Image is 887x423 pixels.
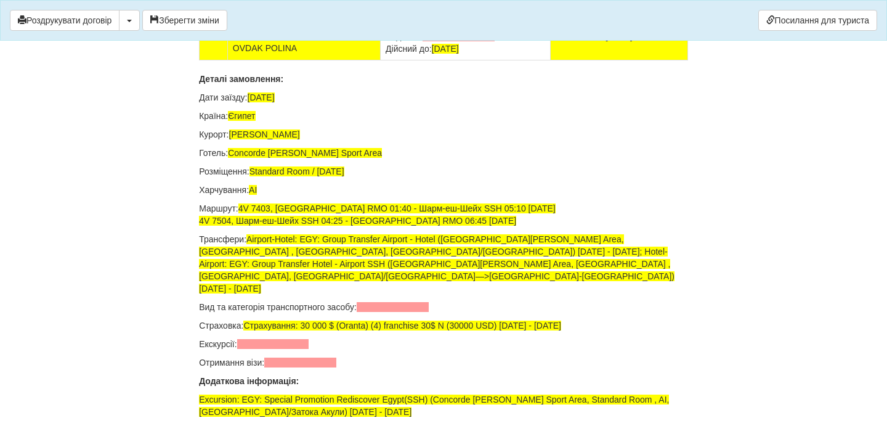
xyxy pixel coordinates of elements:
[199,234,674,294] span: Airport-Hotel: EGY: Group Transfer Airport - Hotel ([GEOGRAPHIC_DATA][PERSON_NAME] Area, [GEOGRAP...
[199,376,299,386] b: Додаткова інформація:
[248,92,275,102] span: [DATE]
[199,203,556,226] span: 4V 7403, [GEOGRAPHIC_DATA] RMO 01:40 - Шарм-еш-Шейх SSH 05:10 [DATE] 4V 7504, Шарм-еш-Шейх SSH 04...
[758,10,877,31] a: Посилання для туриста
[228,148,382,158] span: Concorde [PERSON_NAME] Sport Area
[249,166,344,176] span: Standard Room / [DATE]
[10,10,119,31] button: Роздрукувати договір
[142,10,227,31] button: Зберегти зміни
[199,233,688,295] p: Трансфери:
[228,111,255,121] span: Єгипет
[199,395,669,417] span: Excursion: EGY: Special Promotion Rediscover Egypt(SSH) (Concorde [PERSON_NAME] Sport Area, Stand...
[199,301,688,313] p: Вид та категорія транспортного засобу:
[199,338,688,350] p: Екскурсії:
[199,147,688,159] p: Готель:
[199,91,688,104] p: Дати заїзду:
[199,110,688,122] p: Країна:
[199,319,688,332] p: Страховка:
[199,74,283,84] b: Деталі замовлення:
[199,202,688,227] p: Маршрут:
[229,129,300,139] span: [PERSON_NAME]
[199,128,688,141] p: Курорт:
[243,321,561,331] span: Страхування: 30 000 $ (Oranta) (4) franchise 30$ N (30000 USD) [DATE] - [DATE]
[227,36,380,60] td: OVDAK POLINA
[199,184,688,196] p: Харчування:
[249,185,257,195] span: AI
[199,165,688,178] p: Розміщення:
[199,356,688,369] p: Отримання візи:
[432,44,459,54] span: [DATE]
